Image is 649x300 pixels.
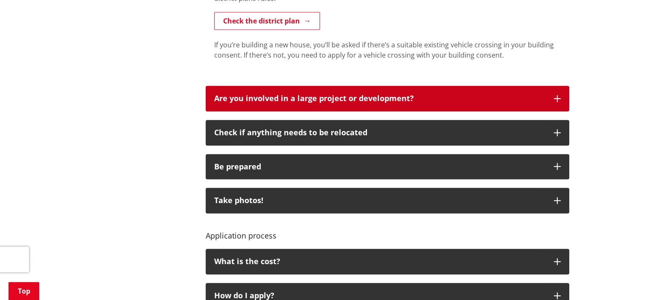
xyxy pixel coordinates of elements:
div: How do I apply? [214,291,545,300]
p: If you’re building a new house, you’ll be asked if there’s a suitable existing vehicle crossing i... [214,40,561,60]
button: Take photos! [206,188,569,213]
p: Check if anything needs to be relocated [214,128,545,137]
div: Take photos! [214,196,545,205]
button: Check if anything needs to be relocated [206,120,569,146]
iframe: Messenger Launcher [610,264,640,295]
button: Be prepared [206,154,569,180]
button: What is the cost? [206,249,569,274]
a: Check the district plan [214,12,320,30]
h4: Application process [206,222,569,240]
button: Are you involved in a large project or development? [206,86,569,111]
a: Top [9,282,39,300]
p: Are you involved in a large project or development? [214,94,545,103]
div: What is the cost? [214,257,545,266]
div: Be prepared [214,163,545,171]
